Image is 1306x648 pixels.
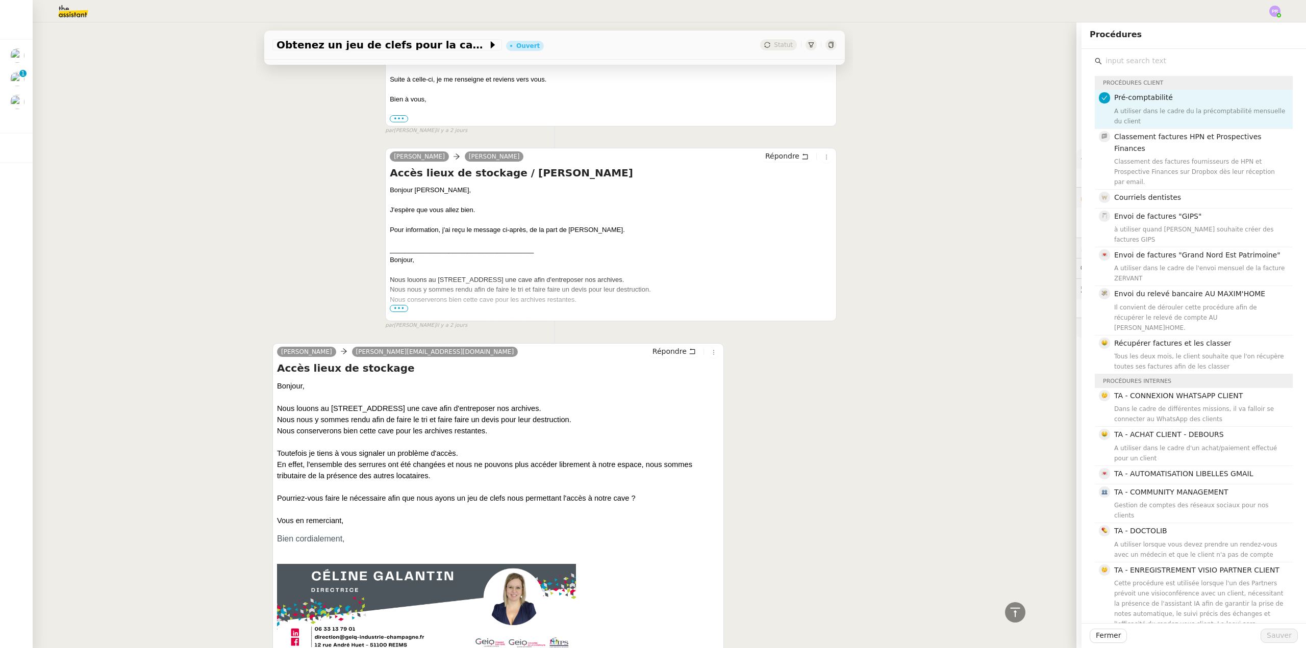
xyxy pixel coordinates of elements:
span: 🦷, tooth [1101,194,1108,200]
button: Répondre [762,150,812,162]
div: J'espère que vous allez bien. [390,205,832,215]
div: à utiliser quand [PERSON_NAME] souhaite créer des factures GIPS [1114,224,1287,245]
span: TA - DOCTOLIB [1114,527,1167,535]
h4: Accès lieux de stockage [277,361,719,375]
a: [PERSON_NAME] [465,152,524,161]
div: A utiliser lorsque vous devez prendre un rendez-vous avec un médecin et que le client n'a pas de ... [1114,539,1287,560]
label: ••• [390,115,408,122]
span: 💌, love_letter [1101,251,1108,257]
span: 🤑, money_mouth_face [1101,431,1108,437]
div: A utiliser dans le cadre du la précomptabilité mensuelle du client [1114,106,1287,126]
div: Vous en remerciant, [277,515,719,526]
span: Récupérer factures et les classer [1114,339,1231,347]
span: ⚙️ [1081,153,1134,165]
span: 🤑, money_mouth_face [1101,340,1108,346]
div: Il convient de dérouler cette procédure afin de récupérer le relevé de compte AU [PERSON_NAME]HOME. [1114,302,1287,333]
span: Répondre [652,346,687,356]
div: Bien à vous, [390,94,832,105]
button: Répondre [649,346,699,357]
span: TA - AUTOMATISATION LIBELLES GMAIL [1114,470,1253,478]
span: 🔐 [1081,192,1147,203]
div: A utiliser dans le cadre de l'envoi mensuel de la facture ZERVANT [1114,263,1287,283]
span: [PERSON_NAME] [394,153,445,160]
span: 💸, money_with_wings [1101,290,1108,296]
span: Envoi du relevé bancaire AU MAXIM'HOME [1114,290,1265,298]
input: input search text [1102,54,1293,68]
div: Ouvert [516,43,540,49]
small: [PERSON_NAME] [385,126,467,135]
span: il y a 2 jours [436,321,467,330]
div: Toutefois je tiens à vous signaler un problème d'accès. [277,448,719,459]
small: [PERSON_NAME] [385,321,467,330]
img: svg [1269,6,1280,17]
div: Classement des factures fournisseurs de HPN et Prospective Finances sur Dropbox dès leur réceptio... [1114,157,1287,187]
button: Fermer [1090,629,1127,643]
span: il y a 2 jours [436,126,467,135]
span: ⏲️ [1081,244,1151,252]
div: 🔐Données client [1076,188,1306,208]
div: 💬Commentaires [1076,258,1306,278]
span: 📁, file_folder [1101,133,1108,139]
div: Nous nous y sommes rendu afin de faire le tri et faire faire un devis pour leur destruction. [277,414,719,425]
div: Nous louons au [STREET_ADDRESS] une cave afin d'entreposer nos archives. [390,275,832,285]
span: TA - ACHAT CLIENT - DEBOURS [1114,430,1224,438]
span: 🤔, thinking_face [1101,566,1108,573]
img: users%2FfjlNmCTkLiVoA3HQjY3GA5JXGxb2%2Favatar%2Fstarofservice_97480retdsc0392.png [10,48,24,63]
span: Statut [774,41,793,48]
span: 🧴 [1081,324,1112,332]
div: Procédures client [1095,76,1293,90]
span: [PERSON_NAME][EMAIL_ADDRESS][DOMAIN_NAME] [356,348,514,355]
div: Bonjour, [277,380,719,392]
div: 🧴Autres [1076,318,1306,338]
span: 🕵️ [1081,284,1208,293]
span: Envoi de factures "Grand Nord Est Patrimoine" [1114,251,1280,259]
div: Dans le cadre de différentes missions, il va falloir se connecter au WhatsApp des clients [1114,404,1287,424]
span: Fermer [1096,630,1121,641]
div: Tous les deux mois, le client souhaite que l'on récupère toutes ses factures afin de les classer [1114,351,1287,372]
div: _______________________________________ [390,245,832,255]
img: users%2FfjlNmCTkLiVoA3HQjY3GA5JXGxb2%2Favatar%2Fstarofservice_97480retdsc0392.png [10,95,24,109]
span: Envoi de factures "GIPS" [1114,212,1201,220]
span: Courriels dentistes [1114,193,1181,201]
span: 💊, pill [1101,527,1108,533]
span: TA - COMMUNITY MANAGEMENT [1114,488,1228,496]
div: Pour information, j'ai reçu le message ci-après, de la part de [PERSON_NAME]. [390,225,832,235]
div: Pourriez-vous faire le nécessaire afin que nous ayons un jeu de clefs nous permettant l'accès à n... [277,493,719,504]
div: ⏲️Tâches 9:29 [1076,238,1306,258]
div: Toutefois je tiens à vous signaler un problème d'accès. [390,315,832,325]
h4: Accès lieux de stockage / [PERSON_NAME] [390,166,832,180]
span: 👥, busts_in_silhouette [1101,488,1108,495]
span: Bien cordialement, [277,534,345,543]
span: ••• [390,305,408,312]
div: ⚙️Procédures [1076,149,1306,169]
div: 🕵️Autres demandes en cours 2 [1076,279,1306,299]
img: users%2FfjlNmCTkLiVoA3HQjY3GA5JXGxb2%2Favatar%2Fstarofservice_97480retdsc0392.png [10,72,24,86]
p: 1 [21,70,25,79]
div: Procédures internes [1095,374,1293,388]
span: par [385,126,394,135]
div: Nous conserverons bien cette cave pour les archives restantes. [390,295,832,305]
div: Bonjour, [390,255,832,265]
span: 💌, love_letter [1101,470,1108,476]
span: Classement factures HPN et Prospectives Finances [1114,133,1262,152]
span: TA - ENREGISTREMENT VISIO PARTNER CLIENT [1114,566,1279,574]
span: 💬 [1081,264,1146,272]
div: A utiliser dans le cadre d'un achat/paiement effectué pour un client [1114,443,1287,463]
span: Procédures [1090,30,1142,39]
div: En effet, l'ensemble des serrures ont été changées et nous ne pouvons plus accéder librement à no... [277,459,719,481]
span: Pré-comptabilité [1114,93,1173,101]
span: 🤔, thinking_face [1101,392,1108,398]
div: Nous conserverons bien cette cave pour les archives restantes. [277,425,719,436]
div: Nous nous y sommes rendu afin de faire le tri et faire faire un devis pour leur destruction. [390,284,832,295]
button: Sauver [1261,629,1298,643]
a: [PERSON_NAME] [277,347,336,356]
div: Bonjour [PERSON_NAME], [390,185,832,195]
span: par [385,321,394,330]
span: Répondre [765,151,799,161]
span: Obtenez un jeu de clefs pour la cave [277,40,488,50]
span: 🧾, receipt [1101,213,1108,219]
div: Suite à celle-ci, je me renseigne et reviens vers vous. [390,74,832,85]
div: Nous louons au [STREET_ADDRESS] une cave afin d'entreposer nos archives. [277,403,719,414]
div: Gestion de comptes des réseaux sociaux pour nos clients [1114,500,1287,521]
nz-badge-sup: 1 [19,70,27,77]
